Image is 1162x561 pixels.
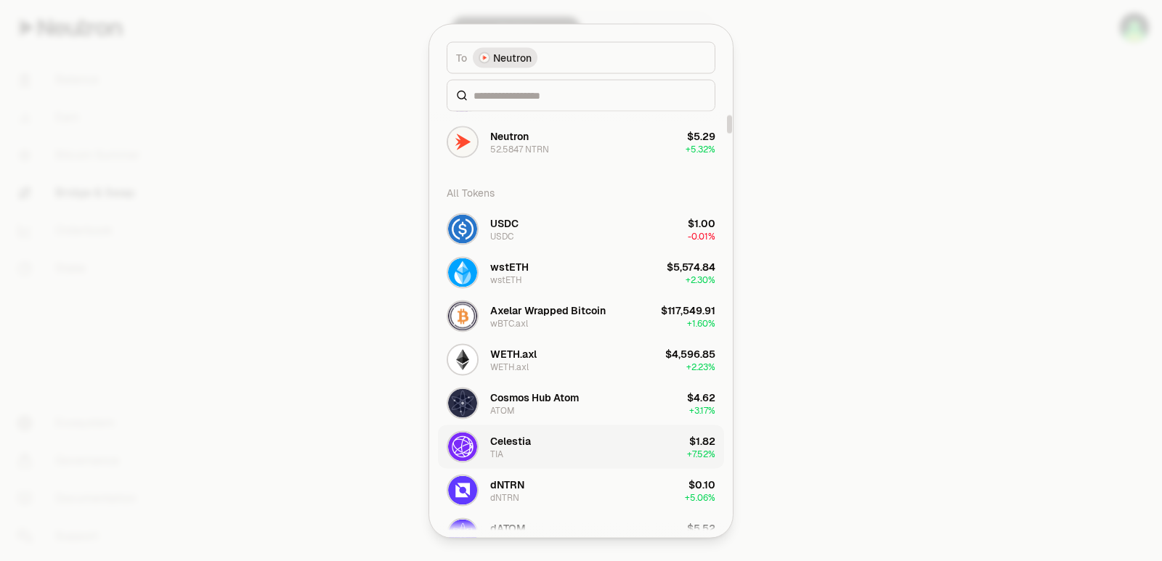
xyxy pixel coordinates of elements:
[687,390,715,404] div: $4.62
[490,448,503,459] div: TIA
[689,404,715,416] span: + 3.17%
[448,301,477,330] img: wBTC.axl Logo
[665,346,715,361] div: $4,596.85
[685,491,715,503] span: + 5.06%
[448,388,477,417] img: ATOM Logo
[661,303,715,317] div: $117,549.91
[490,143,549,155] div: 52.5847 NTRN
[490,216,519,230] div: USDC
[688,216,715,230] div: $1.00
[438,468,724,512] button: dNTRN LogodNTRNdNTRN$0.10+5.06%
[687,317,715,329] span: + 1.60%
[456,50,467,65] span: To
[688,477,715,491] div: $0.10
[490,477,524,491] div: dNTRN
[493,50,532,65] span: Neutron
[438,294,724,337] button: wBTC.axl LogoAxelar Wrapped BitcoinwBTC.axl$117,549.91+1.60%
[448,127,477,156] img: NTRN Logo
[490,433,531,448] div: Celestia
[447,41,715,73] button: ToNeutron LogoNeutron
[490,317,528,329] div: wBTC.axl
[686,274,715,285] span: + 2.30%
[490,520,526,535] div: dATOM
[490,274,522,285] div: wstETH
[490,230,513,242] div: USDC
[688,230,715,242] span: -0.01%
[448,519,477,548] img: dATOM Logo
[490,128,529,143] div: Neutron
[480,53,489,62] img: Neutron Logo
[686,535,715,546] span: + 3.44%
[448,345,477,374] img: WETH.axl Logo
[490,259,529,274] div: wstETH
[438,178,724,207] div: All Tokens
[490,491,519,503] div: dNTRN
[438,250,724,294] button: wstETH LogowstETHwstETH$5,574.84+2.30%
[490,361,529,372] div: WETH.axl
[438,207,724,250] button: USDC LogoUSDCUSDC$1.00-0.01%
[490,346,537,361] div: WETH.axl
[490,535,520,546] div: dATOM
[438,425,724,468] button: TIA LogoCelestiaTIA$1.82+7.52%
[686,361,715,372] span: + 2.23%
[689,433,715,448] div: $1.82
[448,432,477,461] img: TIA Logo
[438,512,724,555] button: dATOM LogodATOMdATOM$5.52+3.44%
[687,520,715,535] div: $5.52
[490,404,515,416] div: ATOM
[490,303,606,317] div: Axelar Wrapped Bitcoin
[686,143,715,155] span: + 5.32%
[687,128,715,143] div: $5.29
[448,214,477,243] img: USDC Logo
[490,390,579,404] div: Cosmos Hub Atom
[438,381,724,425] button: ATOM LogoCosmos Hub AtomATOM$4.62+3.17%
[438,337,724,381] button: WETH.axl LogoWETH.axlWETH.axl$4,596.85+2.23%
[448,475,477,504] img: dNTRN Logo
[667,259,715,274] div: $5,574.84
[448,258,477,287] img: wstETH Logo
[438,120,724,163] button: NTRN LogoNeutron52.5847 NTRN$5.29+5.32%
[687,448,715,459] span: + 7.52%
